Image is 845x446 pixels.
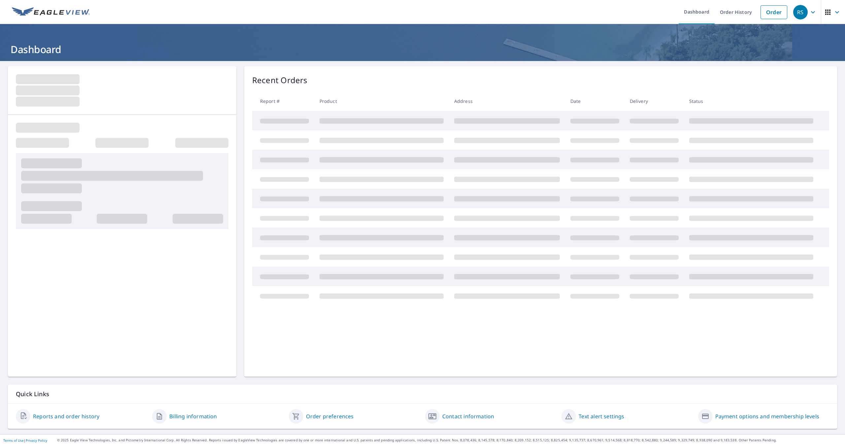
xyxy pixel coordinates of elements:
[12,7,90,17] img: EV Logo
[715,412,819,420] a: Payment options and membership levels
[565,91,625,111] th: Date
[793,5,808,19] div: RS
[760,5,787,19] a: Order
[449,91,565,111] th: Address
[252,74,308,86] p: Recent Orders
[252,91,314,111] th: Report #
[3,438,47,442] p: |
[306,412,354,420] a: Order preferences
[625,91,684,111] th: Delivery
[8,43,837,56] h1: Dashboard
[57,438,842,443] p: © 2025 Eagle View Technologies, Inc. and Pictometry International Corp. All Rights Reserved. Repo...
[579,412,624,420] a: Text alert settings
[16,390,829,398] p: Quick Links
[684,91,819,111] th: Status
[442,412,494,420] a: Contact information
[26,438,47,443] a: Privacy Policy
[33,412,99,420] a: Reports and order history
[3,438,24,443] a: Terms of Use
[169,412,217,420] a: Billing information
[314,91,449,111] th: Product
